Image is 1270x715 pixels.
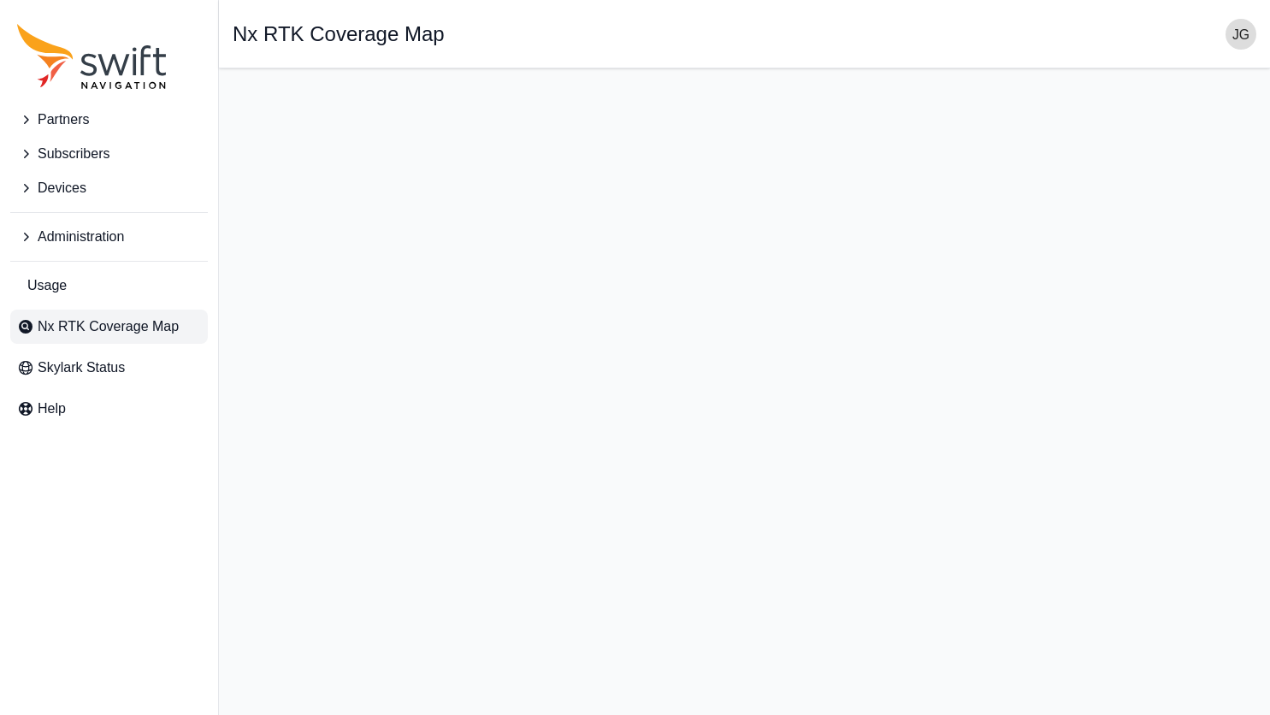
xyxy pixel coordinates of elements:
[10,392,208,426] a: Help
[10,137,208,171] button: Subscribers
[38,227,124,247] span: Administration
[38,316,179,337] span: Nx RTK Coverage Map
[10,103,208,137] button: Partners
[38,357,125,378] span: Skylark Status
[38,109,89,130] span: Partners
[10,351,208,385] a: Skylark Status
[38,399,66,419] span: Help
[27,275,67,296] span: Usage
[38,144,109,164] span: Subscribers
[10,310,208,344] a: Nx RTK Coverage Map
[1226,19,1256,50] img: user photo
[233,24,445,44] h1: Nx RTK Coverage Map
[38,178,86,198] span: Devices
[10,171,208,205] button: Devices
[10,220,208,254] button: Administration
[10,269,208,303] a: Usage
